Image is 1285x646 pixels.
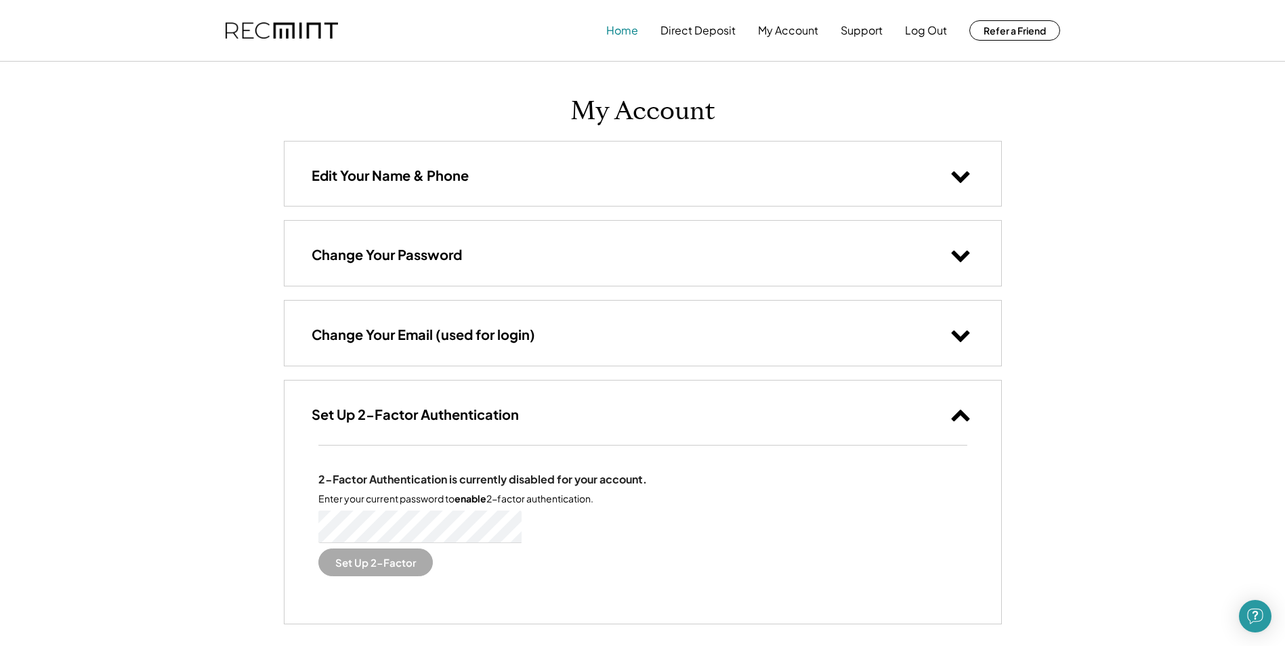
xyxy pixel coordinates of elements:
h3: Change Your Password [312,246,462,263]
button: Direct Deposit [660,17,736,44]
h3: Set Up 2-Factor Authentication [312,406,519,423]
div: Open Intercom Messenger [1239,600,1271,632]
strong: enable [455,492,486,504]
button: Log Out [905,17,947,44]
div: Enter your current password to 2-factor authentication. [318,492,593,506]
div: 2-Factor Authentication is currently disabled for your account. [318,473,647,487]
h3: Edit Your Name & Phone [312,167,469,184]
img: recmint-logotype%403x.png [226,22,338,39]
button: Refer a Friend [969,20,1060,41]
button: My Account [758,17,818,44]
h1: My Account [570,95,715,127]
button: Support [841,17,883,44]
button: Home [606,17,638,44]
button: Set Up 2-Factor [318,548,433,576]
h3: Change Your Email (used for login) [312,326,535,343]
